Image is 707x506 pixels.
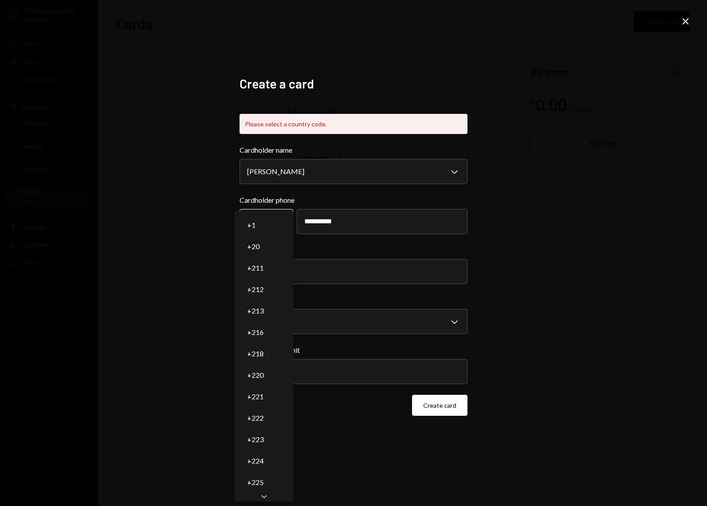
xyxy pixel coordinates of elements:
span: +225 [247,477,264,488]
h2: Create a card [240,75,467,92]
span: +212 [247,284,264,295]
button: Create card [412,395,467,416]
span: +216 [247,327,264,338]
span: +1 [247,220,256,230]
label: Cardholder name [240,145,467,155]
span: +220 [247,370,264,381]
button: Cardholder name [240,159,467,184]
label: Daily spending limit [240,345,467,355]
span: +223 [247,434,264,445]
label: Card nickname [240,245,467,255]
span: +221 [247,391,264,402]
span: +211 [247,263,264,273]
span: +222 [247,413,264,423]
label: Limit type [240,295,467,305]
span: +224 [247,456,264,466]
button: Limit type [240,309,467,334]
span: +218 [247,348,264,359]
div: Please select a country code. [240,114,467,134]
span: +20 [247,241,260,252]
span: +213 [247,305,264,316]
label: Cardholder phone [240,195,467,205]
